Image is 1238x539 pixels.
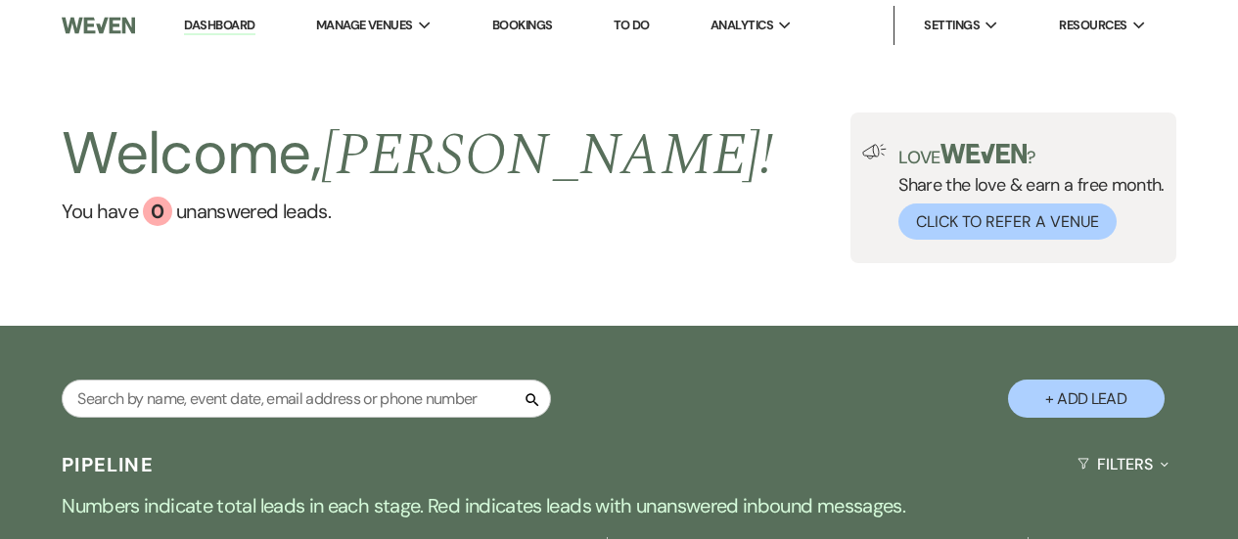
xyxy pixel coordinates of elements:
[62,451,154,478] h3: Pipeline
[62,5,134,46] img: Weven Logo
[887,144,1165,240] div: Share the love & earn a free month.
[898,144,1165,166] p: Love ?
[62,112,773,197] h2: Welcome,
[1070,438,1176,490] button: Filters
[321,111,773,201] span: [PERSON_NAME] !
[143,197,172,226] div: 0
[711,16,773,35] span: Analytics
[1059,16,1126,35] span: Resources
[62,197,773,226] a: You have 0 unanswered leads.
[924,16,980,35] span: Settings
[898,203,1117,240] button: Click to Refer a Venue
[492,17,553,33] a: Bookings
[862,144,887,159] img: loud-speaker-illustration.svg
[940,144,1028,163] img: weven-logo-green.svg
[316,16,413,35] span: Manage Venues
[614,17,650,33] a: To Do
[1008,380,1165,418] button: + Add Lead
[184,17,254,35] a: Dashboard
[62,380,551,418] input: Search by name, event date, email address or phone number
